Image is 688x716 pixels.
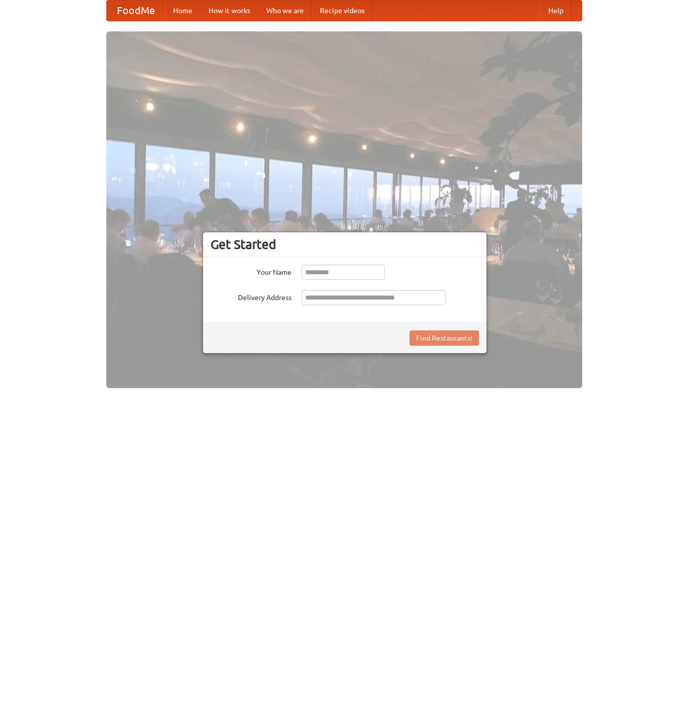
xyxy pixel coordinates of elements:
[165,1,200,21] a: Home
[312,1,373,21] a: Recipe videos
[211,237,479,252] h3: Get Started
[211,290,292,303] label: Delivery Address
[540,1,572,21] a: Help
[107,1,165,21] a: FoodMe
[200,1,258,21] a: How it works
[211,265,292,277] label: Your Name
[410,330,479,346] button: Find Restaurants!
[258,1,312,21] a: Who we are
